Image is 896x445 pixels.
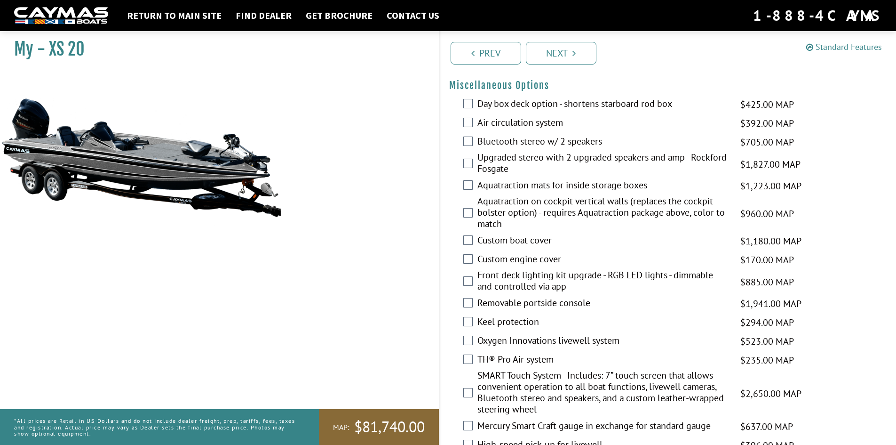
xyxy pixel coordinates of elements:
[740,157,801,171] span: $1,827.00 MAP
[122,9,226,22] a: Return to main site
[740,135,794,149] span: $705.00 MAP
[477,420,729,434] label: Mercury Smart Craft gauge in exchange for standard gauge
[477,269,729,294] label: Front deck lighting kit upgrade - RGB LED lights - dimmable and controlled via app
[740,253,794,267] span: $170.00 MAP
[477,195,729,232] label: Aquatraction on cockpit vertical walls (replaces the cockpit bolster option) - requires Aquatract...
[477,235,729,248] label: Custom boat cover
[526,42,596,65] a: Next
[477,370,729,417] label: SMART Touch System - Includes: 7” touch screen that allows convenient operation to all boat funct...
[740,275,794,289] span: $885.00 MAP
[740,234,801,248] span: $1,180.00 MAP
[477,179,729,193] label: Aquatraction mats for inside storage boxes
[740,387,801,401] span: $2,650.00 MAP
[477,354,729,367] label: TH® Pro Air system
[477,297,729,311] label: Removable portside console
[477,253,729,267] label: Custom engine cover
[477,316,729,330] label: Keel protection
[740,97,794,112] span: $425.00 MAP
[382,9,444,22] a: Contact Us
[477,152,729,177] label: Upgraded stereo with 2 upgraded speakers and amp - Rockford Fosgate
[477,136,729,149] label: Bluetooth stereo w/ 2 speakers
[740,179,801,193] span: $1,223.00 MAP
[753,5,882,26] div: 1-888-4CAYMAS
[301,9,377,22] a: Get Brochure
[477,98,729,112] label: Day box deck option - shortens starboard rod box
[740,207,794,221] span: $960.00 MAP
[740,116,794,130] span: $392.00 MAP
[740,334,794,348] span: $523.00 MAP
[231,9,296,22] a: Find Dealer
[449,80,887,91] h4: Miscellaneous Options
[740,420,793,434] span: $637.00 MAP
[740,316,794,330] span: $294.00 MAP
[451,42,521,65] a: Prev
[14,39,415,60] h1: My - XS 20
[740,297,801,311] span: $1,941.00 MAP
[740,353,794,367] span: $235.00 MAP
[14,7,108,24] img: white-logo-c9c8dbefe5ff5ceceb0f0178aa75bf4bb51f6bca0971e226c86eb53dfe498488.png
[477,335,729,348] label: Oxygen Innovations livewell system
[477,117,729,130] label: Air circulation system
[319,409,439,445] a: MAP:$81,740.00
[14,413,298,441] p: *All prices are Retail in US Dollars and do not include dealer freight, prep, tariffs, fees, taxe...
[806,41,882,52] a: Standard Features
[333,422,349,432] span: MAP:
[354,417,425,437] span: $81,740.00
